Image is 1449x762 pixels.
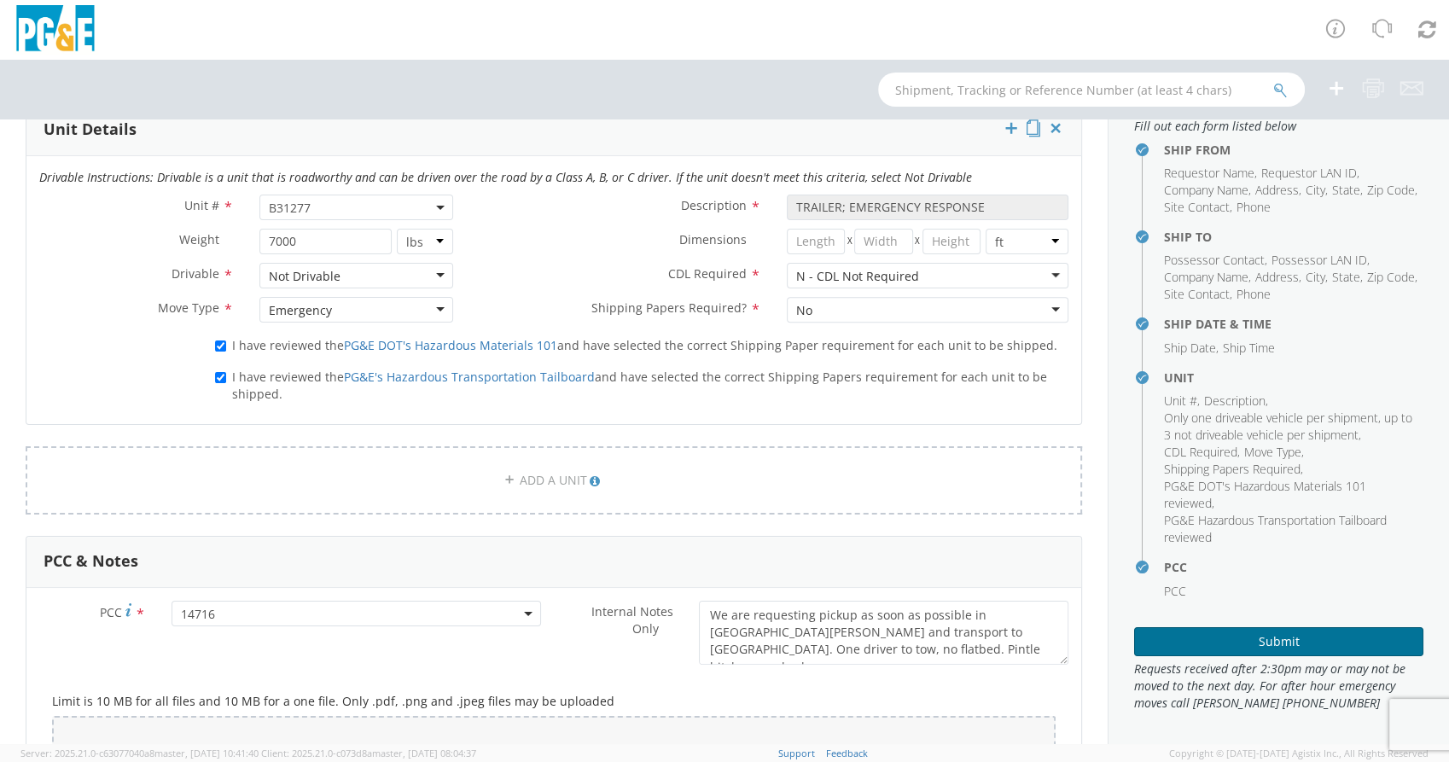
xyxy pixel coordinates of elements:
[778,747,815,759] a: Support
[1244,444,1301,460] span: Move Type
[1164,199,1230,215] span: Site Contact
[854,229,912,254] input: Width
[1255,269,1299,285] span: Address
[1164,340,1219,357] li: ,
[1204,393,1268,410] li: ,
[269,200,445,216] span: B31277
[172,265,219,282] span: Drivable
[344,337,557,353] a: PG&E DOT's Hazardous Materials 101
[591,300,747,316] span: Shipping Papers Required?
[1164,230,1423,243] h4: Ship To
[13,5,98,55] img: pge-logo-06675f144f4cfa6a6814.png
[1164,561,1423,573] h4: PCC
[1237,286,1271,302] span: Phone
[787,229,845,254] input: Length
[259,195,454,220] span: B31277
[913,229,922,254] span: X
[1164,583,1186,599] span: PCC
[1255,269,1301,286] li: ,
[1367,182,1417,199] li: ,
[1332,182,1363,199] li: ,
[1164,393,1200,410] li: ,
[1164,252,1267,269] li: ,
[1169,747,1429,760] span: Copyright © [DATE]-[DATE] Agistix Inc., All Rights Reserved
[179,231,219,247] span: Weight
[1164,478,1419,512] li: ,
[232,369,1047,402] span: I have reviewed the and have selected the correct Shipping Papers requirement for each unit to be...
[20,747,259,759] span: Server: 2025.21.0-c63077040a8
[826,747,868,759] a: Feedback
[1272,252,1370,269] li: ,
[1164,461,1301,477] span: Shipping Papers Required
[1332,182,1360,198] span: State
[52,695,1056,707] h5: Limit is 10 MB for all files and 10 MB for a one file. Only .pdf, .png and .jpeg files may be upl...
[1164,269,1248,285] span: Company Name
[261,747,476,759] span: Client: 2025.21.0-c073d8a
[269,268,340,285] div: Not Drivable
[172,601,542,626] span: 14716
[1164,340,1216,356] span: Ship Date
[1332,269,1363,286] li: ,
[44,553,138,570] h3: PCC & Notes
[1223,340,1275,356] span: Ship Time
[1134,118,1423,135] span: Fill out each form listed below
[1164,286,1232,303] li: ,
[154,747,259,759] span: master, [DATE] 10:41:40
[1255,182,1301,199] li: ,
[681,197,747,213] span: Description
[184,197,219,213] span: Unit #
[1306,269,1325,285] span: City
[1367,182,1415,198] span: Zip Code
[1164,182,1251,199] li: ,
[679,231,747,247] span: Dimensions
[1306,182,1325,198] span: City
[1164,410,1419,444] li: ,
[181,606,532,622] span: 14716
[1164,461,1303,478] li: ,
[668,265,747,282] span: CDL Required
[1134,660,1423,712] span: Requests received after 2:30pm may or may not be moved to the next day. For after hour emergency ...
[483,742,626,758] span: Drop files here to upload
[1164,393,1197,409] span: Unit #
[100,604,122,620] span: PCC
[269,302,332,319] div: Emergency
[1272,252,1367,268] span: Possessor LAN ID
[1164,269,1251,286] li: ,
[1306,269,1328,286] li: ,
[39,169,972,185] i: Drivable Instructions: Drivable is a unit that is roadworthy and can be driven over the road by a...
[1244,444,1304,461] li: ,
[1261,165,1357,181] span: Requestor LAN ID
[1164,286,1230,302] span: Site Contact
[1204,393,1266,409] span: Description
[1164,512,1387,545] span: PG&E Hazardous Transportation Tailboard reviewed
[1164,444,1240,461] li: ,
[1306,182,1328,199] li: ,
[26,446,1082,515] a: ADD A UNIT
[372,747,476,759] span: master, [DATE] 08:04:37
[215,372,226,383] input: I have reviewed thePG&E's Hazardous Transportation Tailboardand have selected the correct Shippin...
[44,121,137,138] h3: Unit Details
[1164,410,1412,443] span: Only one driveable vehicle per shipment, up to 3 not driveable vehicle per shipment
[232,337,1057,353] span: I have reviewed the and have selected the correct Shipping Paper requirement for each unit to be ...
[1255,182,1299,198] span: Address
[1164,143,1423,156] h4: Ship From
[344,369,595,385] a: PG&E's Hazardous Transportation Tailboard
[215,340,226,352] input: I have reviewed thePG&E DOT's Hazardous Materials 101and have selected the correct Shipping Paper...
[1164,165,1257,182] li: ,
[1164,252,1265,268] span: Possessor Contact
[591,603,673,637] span: Internal Notes Only
[1367,269,1417,286] li: ,
[1237,199,1271,215] span: Phone
[845,229,854,254] span: X
[1164,199,1232,216] li: ,
[1332,269,1360,285] span: State
[878,73,1305,107] input: Shipment, Tracking or Reference Number (at least 4 chars)
[1164,165,1254,181] span: Requestor Name
[796,302,812,319] div: No
[796,268,919,285] div: N - CDL Not Required
[1261,165,1359,182] li: ,
[922,229,981,254] input: Height
[1164,371,1423,384] h4: Unit
[1134,627,1423,656] button: Submit
[158,300,219,316] span: Move Type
